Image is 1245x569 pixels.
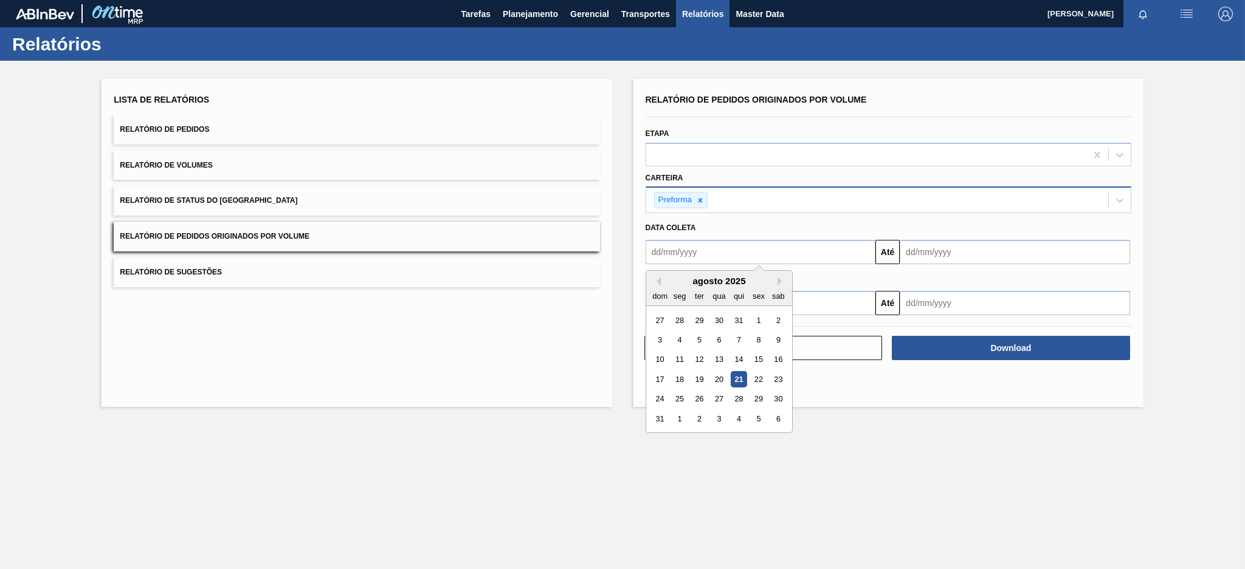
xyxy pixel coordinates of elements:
[875,240,900,264] button: Até
[892,336,1130,360] button: Download
[1123,5,1162,22] button: Notificações
[730,391,747,407] div: Choose quinta-feira, 28 de agosto de 2025
[770,352,786,368] div: Choose sábado, 16 de agosto de 2025
[652,277,661,285] button: Previous Month
[652,371,668,387] div: Choose domingo, 17 de agosto de 2025
[691,312,707,329] div: Choose terça-feira, 29 de julho de 2025
[114,257,599,287] button: Relatório de Sugestões
[12,37,228,51] h1: Relatórios
[711,288,727,304] div: qua
[621,7,670,21] span: Transportes
[770,371,786,387] div: Choose sábado, 23 de agosto de 2025
[671,371,688,387] div: Choose segunda-feira, 18 de agosto de 2025
[750,352,767,368] div: Choose sexta-feira, 15 de agosto de 2025
[711,391,727,407] div: Choose quarta-feira, 27 de agosto de 2025
[114,186,599,216] button: Relatório de Status do [GEOGRAPHIC_DATA]
[770,411,786,427] div: Choose sábado, 6 de setembro de 2025
[646,223,696,232] span: Data coleta
[461,7,491,21] span: Tarefas
[652,352,668,368] div: Choose domingo, 10 de agosto de 2025
[691,371,707,387] div: Choose terça-feira, 19 de agosto de 2025
[646,276,792,286] div: agosto 2025
[652,288,668,304] div: dom
[646,240,876,264] input: dd/mm/yyyy
[750,312,767,329] div: Choose sexta-feira, 1 de agosto de 2025
[646,129,669,138] label: Etapa
[646,174,683,182] label: Carteira
[730,352,747,368] div: Choose quinta-feira, 14 de agosto de 2025
[652,411,668,427] div: Choose domingo, 31 de agosto de 2025
[691,332,707,348] div: Choose terça-feira, 5 de agosto de 2025
[711,411,727,427] div: Choose quarta-feira, 3 de setembro de 2025
[770,391,786,407] div: Choose sábado, 30 de agosto de 2025
[671,411,688,427] div: Choose segunda-feira, 1 de setembro de 2025
[120,232,309,240] span: Relatório de Pedidos Originados por Volume
[671,312,688,329] div: Choose segunda-feira, 28 de julho de 2025
[730,332,747,348] div: Choose quinta-feira, 7 de agosto de 2025
[120,268,222,276] span: Relatório de Sugestões
[711,352,727,368] div: Choose quarta-feira, 13 de agosto de 2025
[652,312,668,329] div: Choose domingo, 27 de julho de 2025
[671,288,688,304] div: seg
[711,332,727,348] div: Choose quarta-feira, 6 de agosto de 2025
[900,291,1130,315] input: dd/mm/yyyy
[778,277,786,285] button: Next Month
[652,332,668,348] div: Choose domingo, 3 de agosto de 2025
[671,352,688,368] div: Choose segunda-feira, 11 de agosto de 2025
[570,7,609,21] span: Gerencial
[114,222,599,251] button: Relatório de Pedidos Originados por Volume
[750,371,767,387] div: Choose sexta-feira, 22 de agosto de 2025
[644,336,883,360] button: Limpar
[691,391,707,407] div: Choose terça-feira, 26 de agosto de 2025
[730,371,747,387] div: Choose quinta-feira, 21 de agosto de 2025
[750,411,767,427] div: Choose sexta-feira, 5 de setembro de 2025
[750,391,767,407] div: Choose sexta-feira, 29 de agosto de 2025
[1218,7,1233,21] img: Logout
[750,288,767,304] div: sex
[691,288,707,304] div: ter
[682,7,723,21] span: Relatórios
[875,291,900,315] button: Até
[646,95,867,104] span: Relatório de Pedidos Originados por Volume
[730,411,747,427] div: Choose quinta-feira, 4 de setembro de 2025
[691,352,707,368] div: Choose terça-feira, 12 de agosto de 2025
[671,391,688,407] div: Choose segunda-feira, 25 de agosto de 2025
[730,288,747,304] div: qui
[691,411,707,427] div: Choose terça-feira, 2 de setembro de 2025
[730,312,747,329] div: Choose quinta-feira, 31 de julho de 2025
[770,288,786,304] div: sab
[711,312,727,329] div: Choose quarta-feira, 30 de julho de 2025
[120,161,212,169] span: Relatório de Volumes
[671,332,688,348] div: Choose segunda-feira, 4 de agosto de 2025
[736,7,784,21] span: Master Data
[650,310,788,429] div: month 2025-08
[503,7,558,21] span: Planejamento
[16,9,74,19] img: TNhmsLtSVTkK8tSr43FrP2fwEKptu5GPRR3wAAAABJRU5ErkJggg==
[114,95,209,104] span: Lista de Relatórios
[114,151,599,180] button: Relatório de Volumes
[655,193,694,208] div: Preforma
[114,115,599,145] button: Relatório de Pedidos
[770,332,786,348] div: Choose sábado, 9 de agosto de 2025
[120,125,209,134] span: Relatório de Pedidos
[900,240,1130,264] input: dd/mm/yyyy
[652,391,668,407] div: Choose domingo, 24 de agosto de 2025
[120,196,297,205] span: Relatório de Status do [GEOGRAPHIC_DATA]
[750,332,767,348] div: Choose sexta-feira, 8 de agosto de 2025
[1179,7,1194,21] img: userActions
[770,312,786,329] div: Choose sábado, 2 de agosto de 2025
[711,371,727,387] div: Choose quarta-feira, 20 de agosto de 2025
